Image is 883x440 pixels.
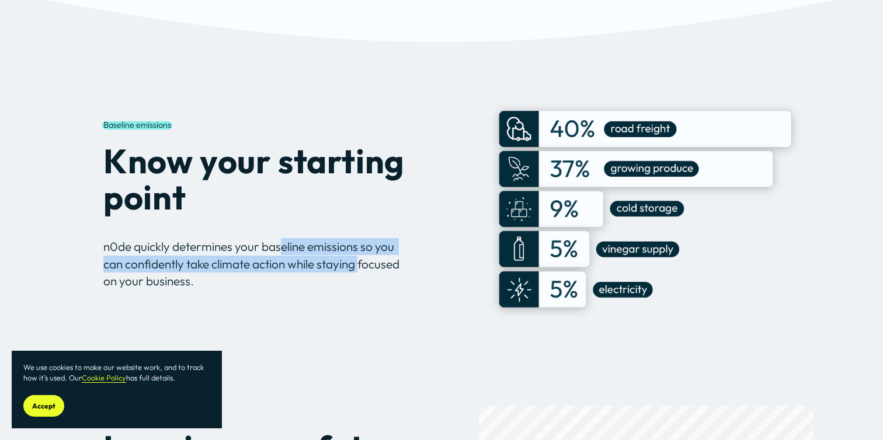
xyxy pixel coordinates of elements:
[825,384,883,440] iframe: Chat Widget
[12,351,222,428] section: Cookie banner
[103,139,411,218] strong: Know your starting point
[23,395,64,417] button: Accept
[23,362,210,383] p: We use cookies to make our website work, and to track how it’s used. Our has full details.
[103,120,171,130] span: Baseline emissions
[82,373,126,382] a: Cookie Policy
[32,401,55,410] span: Accept
[103,238,404,289] p: n0de quickly determines your baseline emissions so you can confidently take climate action while ...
